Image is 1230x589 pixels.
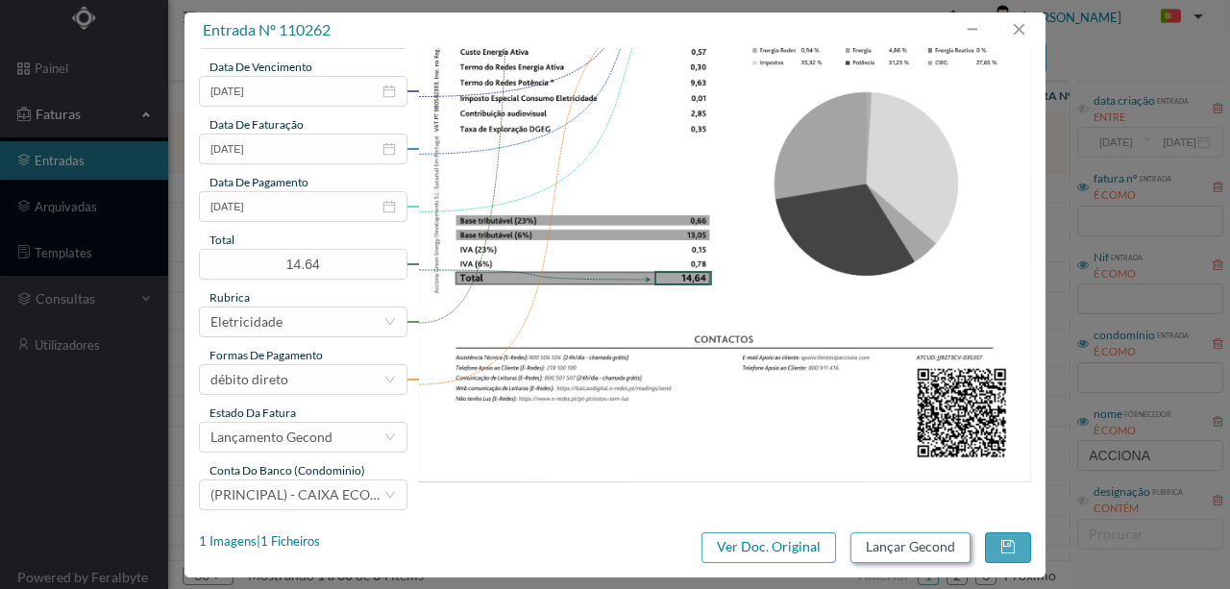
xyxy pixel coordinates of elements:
[850,532,971,563] button: Lançar Gecond
[701,532,836,563] button: Ver Doc. Original
[384,316,396,328] i: icon: down
[209,348,323,362] span: Formas de Pagamento
[209,117,304,132] span: data de faturação
[382,85,396,98] i: icon: calendar
[199,532,320,552] div: 1 Imagens | 1 Ficheiros
[210,365,288,394] div: débito direto
[209,175,308,189] span: data de pagamento
[209,405,296,420] span: estado da fatura
[384,431,396,443] i: icon: down
[203,20,331,38] span: entrada nº 110262
[209,60,312,74] span: data de vencimento
[382,142,396,156] i: icon: calendar
[382,200,396,213] i: icon: calendar
[1145,2,1211,33] button: PT
[210,423,332,452] div: Lançamento Gecond
[384,374,396,385] i: icon: down
[209,463,365,478] span: conta do banco (condominio)
[209,290,250,305] span: rubrica
[209,233,234,247] span: total
[384,489,396,501] i: icon: down
[210,307,283,336] div: Eletricidade
[210,486,657,503] span: (PRINCIPAL) - CAIXA ECONOMICA MONTEPIO GERAL ([FINANCIAL_ID])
